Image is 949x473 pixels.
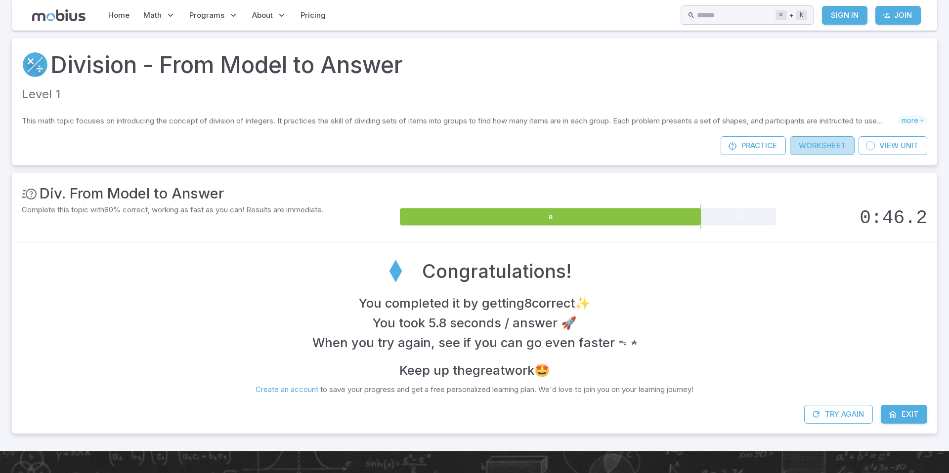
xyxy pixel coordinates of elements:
p: Complete this topic with 80 % correct, working as fast as you can! Results are immediate. [22,204,398,215]
a: Sign In [822,6,867,25]
span: Math [143,10,162,21]
span: Practice [741,140,777,151]
h4: When you try again, see if you can go even faster ᯓ★ [312,333,637,353]
kbd: ⌘ [776,10,787,20]
span: Exit [902,409,918,420]
p: to save your progress and get a free personalized learning plan. We'd love to join you on your le... [256,384,693,395]
a: Create an account [256,385,318,394]
a: Worksheet [790,136,855,155]
span: Unit [901,140,918,151]
p: Level 1 [22,85,927,104]
h2: Answer the first question to start the timer [860,204,927,232]
div: + [776,9,807,21]
button: Try Again [804,405,873,424]
span: View [879,140,899,151]
a: Pricing [298,4,329,27]
kbd: k [796,10,807,20]
a: Exit [881,405,927,424]
a: Home [105,4,132,27]
a: Join [875,6,921,25]
h2: Congratulations! [422,257,572,285]
h3: Div. From Model to Answer [40,183,224,204]
a: Multiply/Divide [22,51,48,78]
h4: Keep up the great work 🤩 [399,360,550,380]
h4: You completed it by getting 8 correct ✨ [359,293,591,313]
span: About [252,10,273,21]
a: ViewUnit [859,136,927,155]
p: This math topic focuses on introducing the concept of division of integers. It practices the skil... [22,116,898,126]
span: Programs [189,10,224,21]
h4: You took 5.8 seconds / answer 🚀 [373,313,577,333]
a: Practice [721,136,786,155]
a: Division - From Model to Answer [50,48,402,81]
